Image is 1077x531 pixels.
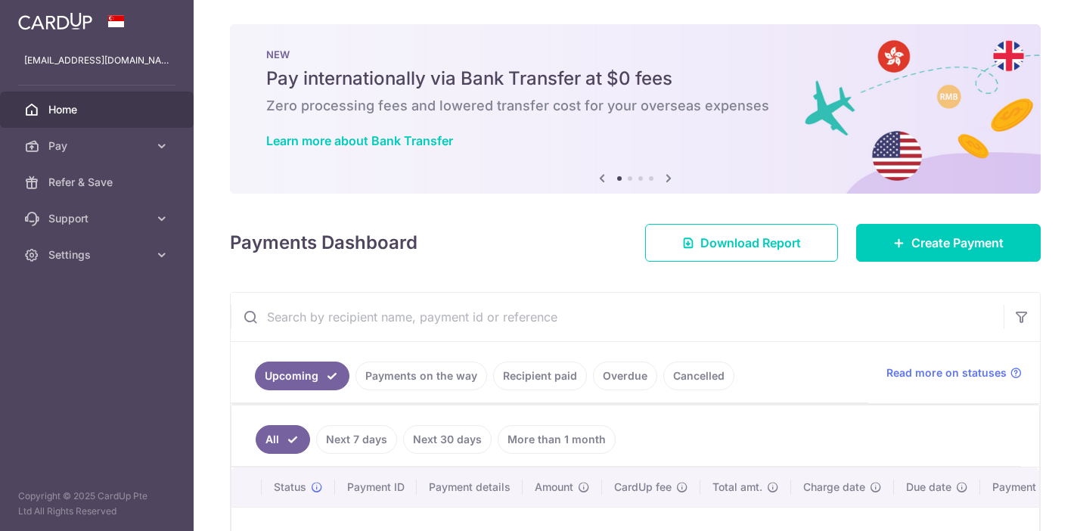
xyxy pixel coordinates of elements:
th: Payment ID [335,467,417,507]
a: Upcoming [255,362,349,390]
img: CardUp [18,12,92,30]
a: Cancelled [663,362,734,390]
span: Read more on statuses [886,365,1007,380]
span: Amount [535,480,573,495]
a: Next 30 days [403,425,492,454]
a: More than 1 month [498,425,616,454]
a: Next 7 days [316,425,397,454]
a: Learn more about Bank Transfer [266,133,453,148]
a: Read more on statuses [886,365,1022,380]
span: Refer & Save [48,175,148,190]
p: [EMAIL_ADDRESS][DOMAIN_NAME] [24,53,169,68]
a: Payments on the way [355,362,487,390]
th: Payment details [417,467,523,507]
span: Status [274,480,306,495]
a: Recipient paid [493,362,587,390]
span: Home [48,102,148,117]
span: Pay [48,138,148,154]
span: Total amt. [712,480,762,495]
span: Create Payment [911,234,1004,252]
a: Download Report [645,224,838,262]
iframe: Opens a widget where you can find more information [979,486,1062,523]
span: Due date [906,480,951,495]
span: Download Report [700,234,801,252]
h5: Pay internationally via Bank Transfer at $0 fees [266,67,1004,91]
span: Settings [48,247,148,262]
span: CardUp fee [614,480,672,495]
span: Charge date [803,480,865,495]
h6: Zero processing fees and lowered transfer cost for your overseas expenses [266,97,1004,115]
img: Bank transfer banner [230,24,1041,194]
span: Support [48,211,148,226]
a: All [256,425,310,454]
input: Search by recipient name, payment id or reference [231,293,1004,341]
h4: Payments Dashboard [230,229,417,256]
a: Overdue [593,362,657,390]
a: Create Payment [856,224,1041,262]
p: NEW [266,48,1004,61]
